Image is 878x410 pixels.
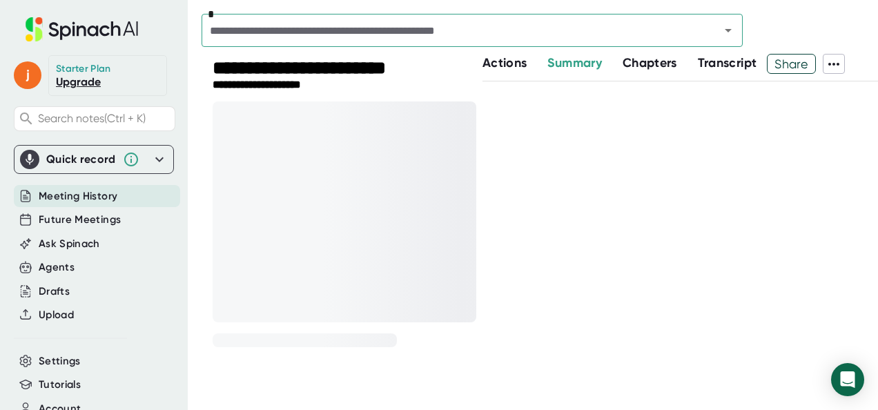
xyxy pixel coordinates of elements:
button: Meeting History [39,188,117,204]
button: Drafts [39,284,70,300]
button: Ask Spinach [39,236,100,252]
button: Transcript [698,54,757,72]
button: Upload [39,307,74,323]
button: Agents [39,260,75,275]
span: Actions [482,55,527,70]
button: Summary [547,54,601,72]
div: Open Intercom Messenger [831,363,864,396]
div: Quick record [46,153,116,166]
button: Open [719,21,738,40]
button: Tutorials [39,377,81,393]
span: Summary [547,55,601,70]
button: Future Meetings [39,212,121,228]
span: j [14,61,41,89]
div: Starter Plan [56,63,111,75]
button: Settings [39,353,81,369]
button: Actions [482,54,527,72]
span: Share [768,52,815,76]
button: Chapters [623,54,677,72]
span: Search notes (Ctrl + K) [38,112,146,125]
div: Quick record [20,146,168,173]
span: Transcript [698,55,757,70]
span: Chapters [623,55,677,70]
a: Upgrade [56,75,101,88]
button: Share [767,54,816,74]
